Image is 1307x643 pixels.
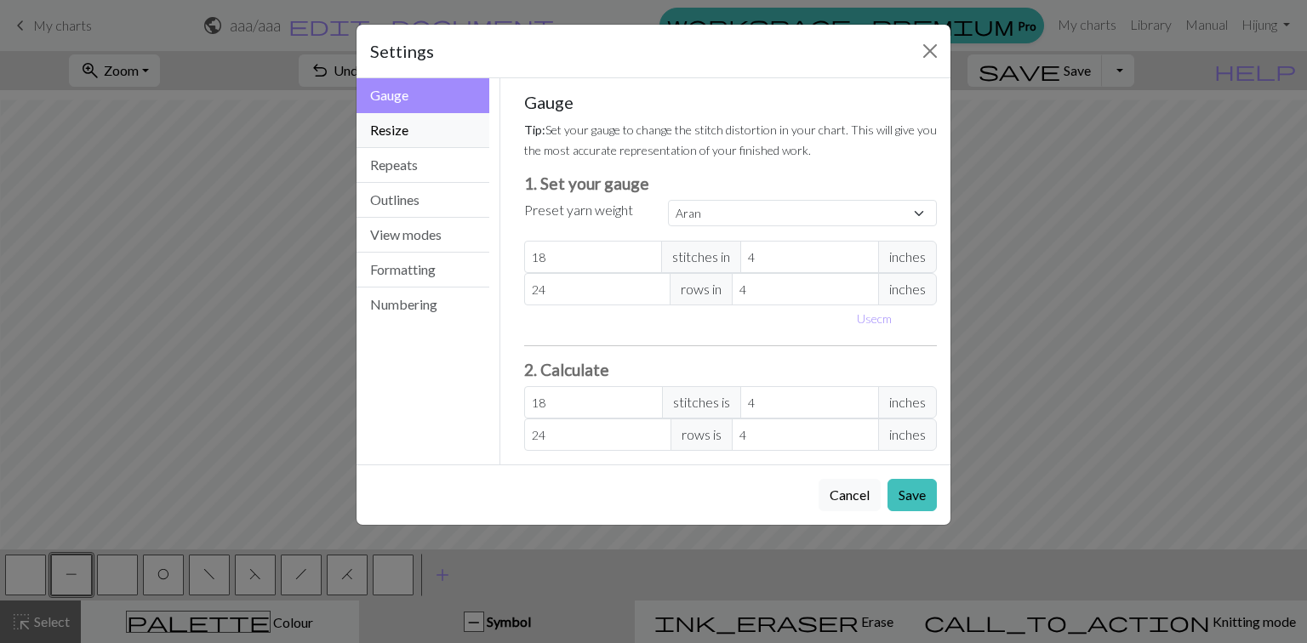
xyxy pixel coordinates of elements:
button: Gauge [357,78,489,113]
span: inches [878,386,937,418]
h5: Settings [370,38,434,64]
h3: 2. Calculate [524,360,938,379]
button: Resize [357,113,489,148]
button: View modes [357,218,489,253]
button: Cancel [819,479,881,511]
small: Set your gauge to change the stitch distortion in your chart. This will give you the most accurat... [524,122,937,157]
span: inches [878,273,937,305]
span: inches [878,241,937,273]
h3: 1. Set your gauge [524,174,938,193]
button: Repeats [357,148,489,183]
button: Outlines [357,183,489,218]
span: rows in [670,273,733,305]
span: rows is [671,418,733,451]
span: inches [878,418,937,451]
span: stitches in [661,241,741,273]
label: Preset yarn weight [524,200,633,220]
button: Close [916,37,944,65]
span: stitches is [662,386,741,418]
button: Formatting [357,253,489,287]
strong: Tip: [524,122,545,137]
h5: Gauge [524,92,938,112]
button: Usecm [849,305,899,332]
button: Numbering [357,287,489,321]
button: Save [888,479,937,511]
